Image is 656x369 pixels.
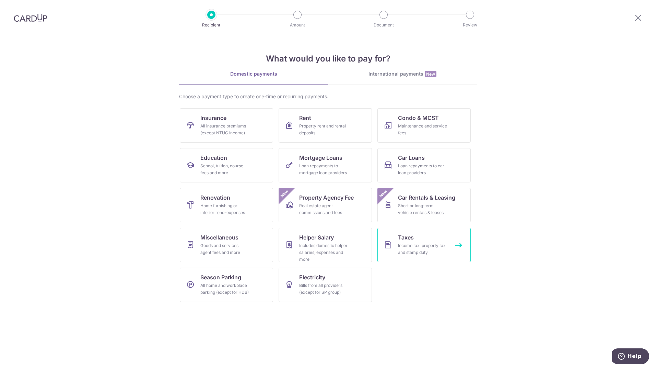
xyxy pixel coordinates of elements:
[200,154,227,162] span: Education
[180,188,273,222] a: RenovationHome furnishing or interior reno-expenses
[186,22,237,29] p: Recipient
[445,22,495,29] p: Review
[180,148,273,182] a: EducationSchool, tuition, course fees and more
[200,163,250,176] div: School, tuition, course fees and more
[279,188,290,199] span: New
[377,108,471,143] a: Condo & MCSTMaintenance and service fees
[398,202,447,216] div: Short or long‑term vehicle rentals & leases
[14,14,47,22] img: CardUp
[299,233,334,242] span: Helper Salary
[279,108,372,143] a: RentProperty rent and rental deposits
[15,5,30,11] span: Help
[272,22,323,29] p: Amount
[179,70,328,77] div: Domestic payments
[200,123,250,136] div: All insurance premiums (except NTUC Income)
[398,193,455,202] span: Car Rentals & Leasing
[200,233,238,242] span: Miscellaneous
[200,242,250,256] div: Goods and services, agent fees and more
[200,114,226,122] span: Insurance
[180,108,273,143] a: InsuranceAll insurance premiums (except NTUC Income)
[200,282,250,296] div: All home and workplace parking (except for HDB)
[425,71,436,77] span: New
[179,53,477,65] h4: What would you like to pay for?
[328,70,477,78] div: International payments
[179,93,477,100] div: Choose a payment type to create one-time or recurring payments.
[299,242,349,263] div: Includes domestic helper salaries, expenses and more
[612,348,649,366] iframe: Opens a widget where you can find more information
[279,148,372,182] a: Mortgage LoansLoan repayments to mortgage loan providers
[299,193,354,202] span: Property Agency Fee
[299,202,349,216] div: Real estate agent commissions and fees
[200,193,230,202] span: Renovation
[398,242,447,256] div: Income tax, property tax and stamp duty
[299,273,325,281] span: Electricity
[279,188,372,222] a: Property Agency FeeReal estate agent commissions and feesNew
[377,228,471,262] a: TaxesIncome tax, property tax and stamp duty
[398,123,447,136] div: Maintenance and service fees
[200,202,250,216] div: Home furnishing or interior reno-expenses
[398,233,414,242] span: Taxes
[299,123,349,136] div: Property rent and rental deposits
[299,282,349,296] div: Bills from all providers (except for SP group)
[377,148,471,182] a: Car LoansLoan repayments to car loan providers
[398,114,439,122] span: Condo & MCST
[398,154,425,162] span: Car Loans
[180,268,273,302] a: Season ParkingAll home and workplace parking (except for HDB)
[378,188,389,199] span: New
[377,188,471,222] a: Car Rentals & LeasingShort or long‑term vehicle rentals & leasesNew
[299,154,342,162] span: Mortgage Loans
[200,273,241,281] span: Season Parking
[398,163,447,176] div: Loan repayments to car loan providers
[279,228,372,262] a: Helper SalaryIncludes domestic helper salaries, expenses and more
[279,268,372,302] a: ElectricityBills from all providers (except for SP group)
[299,114,311,122] span: Rent
[180,228,273,262] a: MiscellaneousGoods and services, agent fees and more
[358,22,409,29] p: Document
[299,163,349,176] div: Loan repayments to mortgage loan providers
